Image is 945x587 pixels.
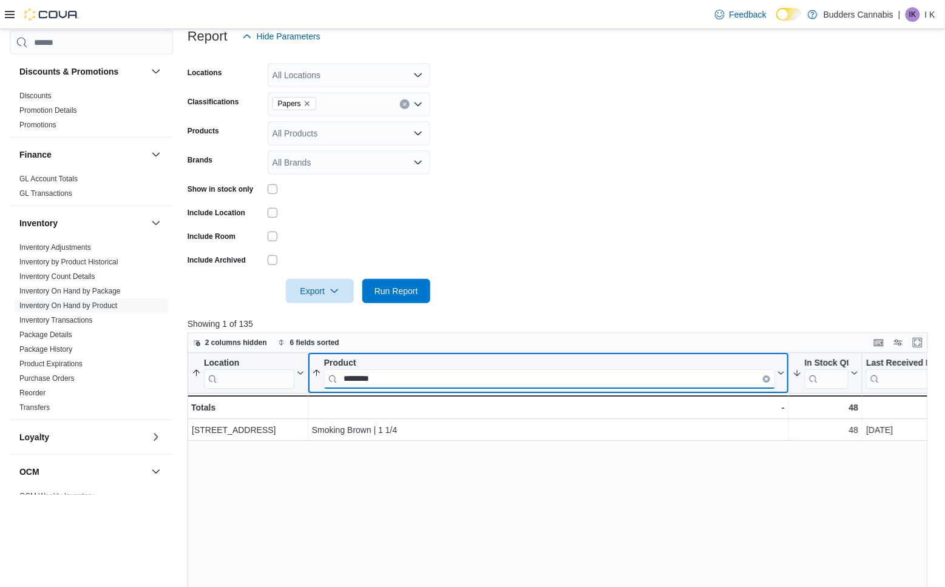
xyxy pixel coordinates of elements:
[205,338,267,347] span: 2 columns hidden
[19,65,146,78] button: Discounts & Promotions
[149,430,163,444] button: Loyalty
[866,358,940,369] div: Last Received Date
[19,258,118,266] a: Inventory by Product Historical
[204,358,294,369] div: Location
[19,360,83,368] a: Product Expirations
[19,175,78,183] a: GL Account Totals
[19,287,121,295] a: Inventory On Hand by Package
[10,240,173,420] div: Inventory
[188,208,245,218] label: Include Location
[374,285,418,297] span: Run Report
[188,232,235,241] label: Include Room
[804,358,848,389] div: In Stock Qty
[19,217,58,229] h3: Inventory
[19,374,75,383] a: Purchase Orders
[19,243,91,252] a: Inventory Adjustments
[237,24,325,49] button: Hide Parameters
[19,431,146,443] button: Loyalty
[188,29,228,44] h3: Report
[891,335,906,350] button: Display options
[10,172,173,206] div: Finance
[323,358,774,369] div: Product
[776,8,802,21] input: Dark Mode
[191,400,304,415] div: Totals
[19,272,95,281] a: Inventory Count Details
[19,301,117,310] a: Inventory On Hand by Product
[149,147,163,162] button: Finance
[273,97,316,110] span: Papers
[19,316,93,324] a: Inventory Transactions
[792,423,858,438] div: 48
[19,466,146,478] button: OCM
[872,335,886,350] button: Keyboard shortcuts
[413,158,423,167] button: Open list of options
[19,466,39,478] h3: OCM
[925,7,935,22] p: I K
[19,492,94,500] a: OCM Weekly Inventory
[188,335,272,350] button: 2 columns hidden
[286,279,354,303] button: Export
[311,423,784,438] div: Smoking Brown | 1 1/4
[362,279,430,303] button: Run Report
[898,7,901,22] p: |
[311,400,784,415] div: -
[710,2,771,27] a: Feedback
[824,7,893,22] p: Budders Cannabis
[149,465,163,479] button: OCM
[19,121,56,129] a: Promotions
[19,345,72,354] a: Package History
[188,97,239,107] label: Classifications
[188,68,222,78] label: Locations
[293,279,347,303] span: Export
[19,403,50,412] a: Transfers
[204,358,294,389] div: Location
[792,358,858,389] button: In Stock Qty
[19,431,49,443] h3: Loyalty
[323,358,774,389] div: Product
[804,358,848,369] div: In Stock Qty
[290,338,339,347] span: 6 fields sorted
[906,7,920,22] div: I K
[730,8,767,21] span: Feedback
[19,330,72,339] a: Package Details
[192,423,304,438] div: [STREET_ADDRESS]
[413,129,423,138] button: Open list of options
[19,217,146,229] button: Inventory
[24,8,79,21] img: Cova
[792,400,858,415] div: 48
[19,65,118,78] h3: Discounts & Promotions
[149,64,163,79] button: Discounts & Promotions
[149,216,163,230] button: Inventory
[188,318,935,330] p: Showing 1 of 135
[10,489,173,508] div: OCM
[278,98,301,110] span: Papers
[10,89,173,137] div: Discounts & Promotions
[19,106,77,115] a: Promotion Details
[188,126,219,136] label: Products
[909,7,916,22] span: IK
[910,335,925,350] button: Enter fullscreen
[400,99,410,109] button: Clear input
[19,149,146,161] button: Finance
[273,335,344,350] button: 6 fields sorted
[311,358,784,389] button: ProductClear input
[762,375,770,383] button: Clear input
[188,184,254,194] label: Show in stock only
[19,149,52,161] h3: Finance
[866,358,940,389] div: Last Received Date
[19,92,52,100] a: Discounts
[413,70,423,80] button: Open list of options
[303,100,311,107] button: Remove Papers from selection in this group
[188,255,246,265] label: Include Archived
[19,189,72,198] a: GL Transactions
[188,155,212,165] label: Brands
[19,389,46,397] a: Reorder
[413,99,423,109] button: Open list of options
[192,358,304,389] button: Location
[257,30,320,42] span: Hide Parameters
